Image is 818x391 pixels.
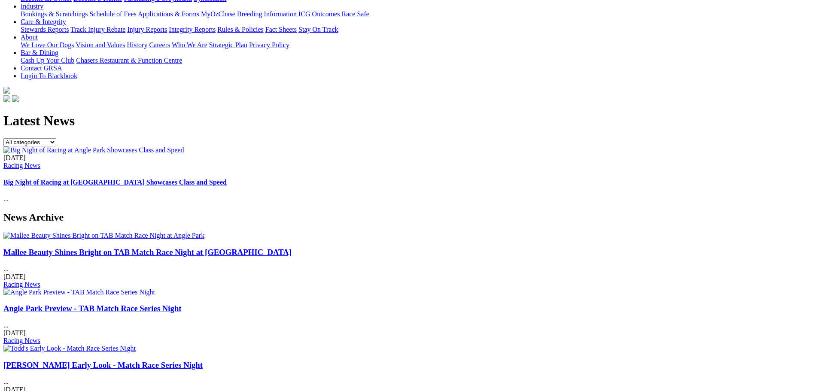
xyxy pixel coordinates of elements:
[3,113,815,129] h1: Latest News
[3,87,10,94] img: logo-grsa-white.png
[21,18,66,25] a: Care & Integrity
[21,26,815,33] div: Care & Integrity
[3,146,184,154] img: Big Night of Racing at Angle Park Showcases Class and Speed
[298,10,340,18] a: ICG Outcomes
[201,10,235,18] a: MyOzChase
[3,361,203,370] a: [PERSON_NAME] Early Look - Match Race Series Night
[3,288,155,296] img: Angle Park Preview - TAB Match Race Series Night
[138,10,199,18] a: Applications & Forms
[3,345,136,352] img: Todd's Early Look - Match Race Series Night
[3,95,10,102] img: facebook.svg
[3,154,26,161] span: [DATE]
[21,57,815,64] div: Bar & Dining
[3,248,815,288] div: ...
[89,10,136,18] a: Schedule of Fees
[127,41,147,48] a: History
[149,41,170,48] a: Careers
[21,41,74,48] a: We Love Our Dogs
[172,41,207,48] a: Who We Are
[3,329,26,336] span: [DATE]
[249,41,289,48] a: Privacy Policy
[237,10,297,18] a: Breeding Information
[265,26,297,33] a: Fact Sheets
[21,3,43,10] a: Industry
[3,162,40,169] a: Racing News
[21,10,88,18] a: Bookings & Scratchings
[3,337,40,344] a: Racing News
[3,304,182,313] a: Angle Park Preview - TAB Match Race Series Night
[169,26,216,33] a: Integrity Reports
[3,212,815,223] h2: News Archive
[70,26,125,33] a: Track Injury Rebate
[217,26,264,33] a: Rules & Policies
[21,10,815,18] div: Industry
[127,26,167,33] a: Injury Reports
[21,49,58,56] a: Bar & Dining
[21,72,77,79] a: Login To Blackbook
[21,41,815,49] div: About
[341,10,369,18] a: Race Safe
[298,26,338,33] a: Stay On Track
[21,26,69,33] a: Stewards Reports
[3,304,815,345] div: ...
[3,179,227,186] a: Big Night of Racing at [GEOGRAPHIC_DATA] Showcases Class and Speed
[21,64,62,72] a: Contact GRSA
[21,57,74,64] a: Cash Up Your Club
[3,154,815,203] div: ...
[21,33,38,41] a: About
[3,232,204,239] img: Mallee Beauty Shines Bright on TAB Match Race Night at Angle Park
[3,248,292,257] a: Mallee Beauty Shines Bright on TAB Match Race Night at [GEOGRAPHIC_DATA]
[76,57,182,64] a: Chasers Restaurant & Function Centre
[209,41,247,48] a: Strategic Plan
[76,41,125,48] a: Vision and Values
[12,95,19,102] img: twitter.svg
[3,281,40,288] a: Racing News
[3,273,26,280] span: [DATE]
